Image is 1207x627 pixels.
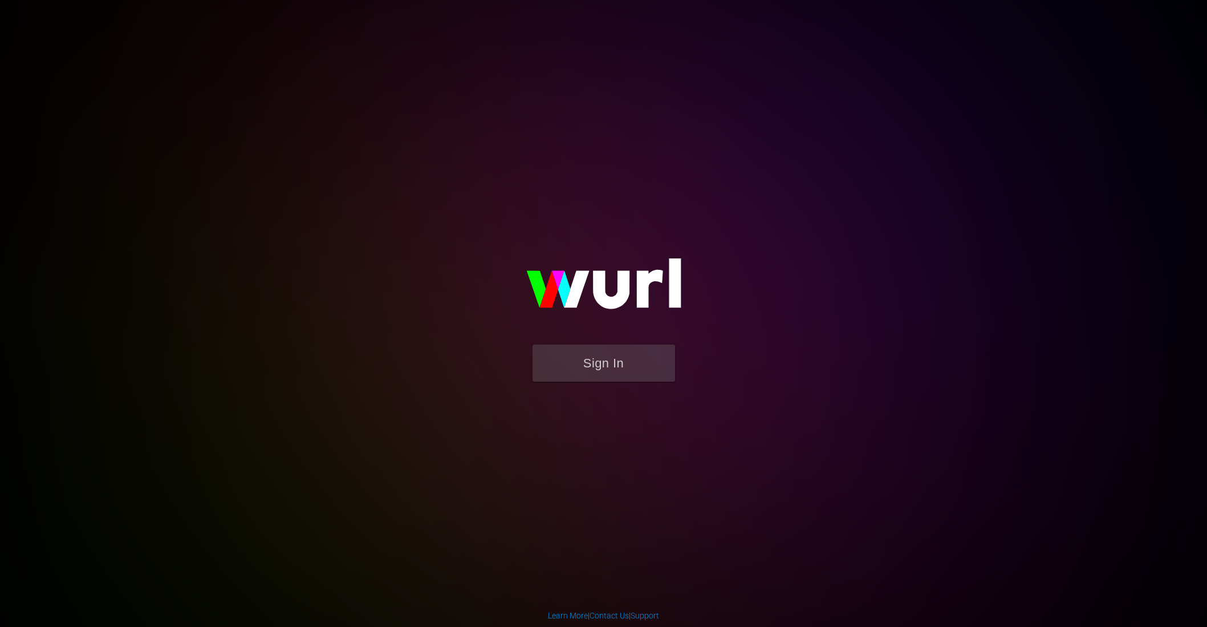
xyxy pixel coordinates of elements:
div: | | [548,610,659,621]
a: Contact Us [590,611,629,620]
a: Learn More [548,611,588,620]
button: Sign In [533,345,675,382]
img: wurl-logo-on-black-223613ac3d8ba8fe6dc639794a292ebdb59501304c7dfd60c99c58986ef67473.svg [490,234,718,345]
a: Support [631,611,659,620]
